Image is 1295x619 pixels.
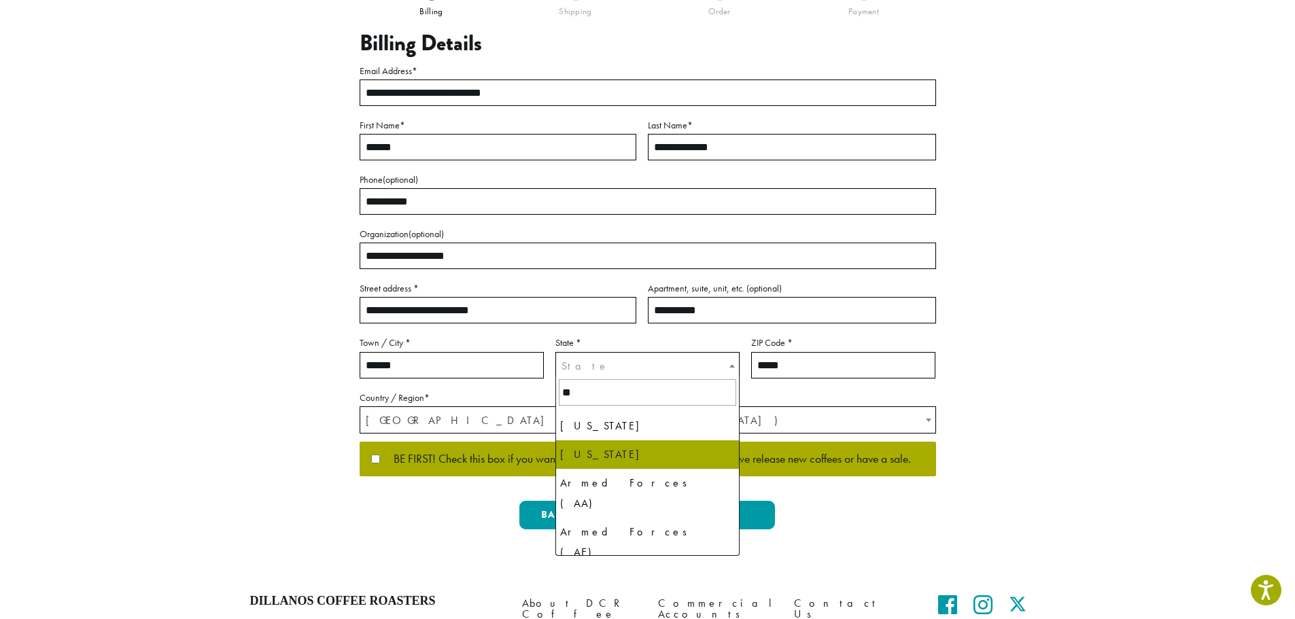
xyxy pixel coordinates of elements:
[504,1,648,17] div: Shipping
[360,407,935,434] span: United States (US)
[360,226,936,243] label: Organization
[409,228,444,240] span: (optional)
[648,117,936,134] label: Last Name
[360,406,936,434] span: Country / Region
[360,31,936,56] h3: Billing Details
[792,1,936,17] div: Payment
[360,1,504,17] div: Billing
[519,501,640,529] button: Back to cart
[556,412,739,440] li: [US_STATE]
[380,453,911,465] span: BE FIRST! Check this box if you want [PERSON_NAME] to email you when we release new coffees or ha...
[360,63,936,79] label: Email Address
[648,1,792,17] div: Order
[371,455,380,463] input: BE FIRST! Check this box if you want [PERSON_NAME] to email you when we release new coffees or ha...
[556,440,739,469] li: [US_STATE]
[746,282,782,294] span: (optional)
[383,173,418,185] span: (optional)
[648,280,936,297] label: Apartment, suite, unit, etc.
[556,469,739,518] li: Armed Forces (AA)
[556,518,739,567] li: Armed Forces (AE)
[360,280,636,297] label: Street address
[751,334,935,351] label: ZIP Code
[360,334,544,351] label: Town / City
[555,334,740,351] label: State
[360,117,636,134] label: First Name
[562,359,609,373] span: State
[250,594,502,609] h4: Dillanos Coffee Roasters
[555,352,740,379] span: State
